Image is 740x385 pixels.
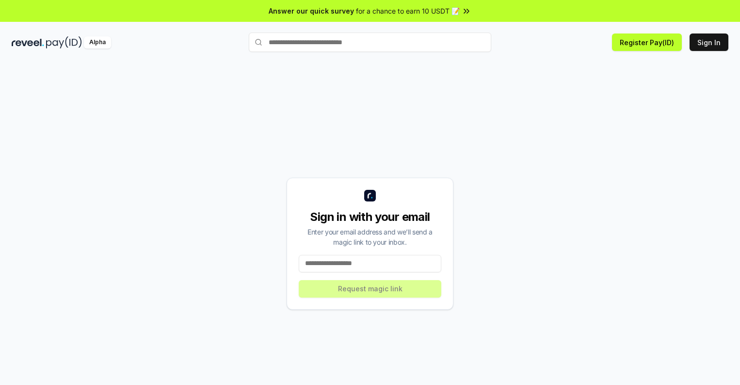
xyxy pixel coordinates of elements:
span: for a chance to earn 10 USDT 📝 [356,6,460,16]
img: logo_small [364,190,376,201]
div: Sign in with your email [299,209,441,225]
div: Alpha [84,36,111,49]
img: pay_id [46,36,82,49]
div: Enter your email address and we’ll send a magic link to your inbox. [299,227,441,247]
img: reveel_dark [12,36,44,49]
button: Register Pay(ID) [612,33,682,51]
button: Sign In [690,33,728,51]
span: Answer our quick survey [269,6,354,16]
